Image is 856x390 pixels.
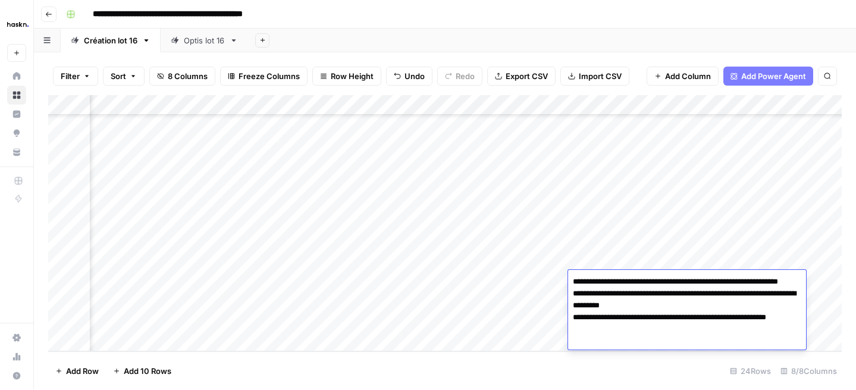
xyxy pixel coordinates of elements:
a: Opportunities [7,124,26,143]
span: Freeze Columns [239,70,300,82]
div: 24 Rows [725,361,776,380]
button: Add 10 Rows [106,361,178,380]
button: Freeze Columns [220,67,308,86]
span: Undo [405,70,425,82]
span: Filter [61,70,80,82]
a: Your Data [7,143,26,162]
a: Settings [7,328,26,347]
button: Sort [103,67,145,86]
div: Création lot 16 [84,34,137,46]
span: 8 Columns [168,70,208,82]
span: Add 10 Rows [124,365,171,377]
button: Add Column [647,67,719,86]
a: Browse [7,86,26,105]
a: Insights [7,105,26,124]
button: Filter [53,67,98,86]
div: 8/8 Columns [776,361,842,380]
a: Home [7,67,26,86]
span: Add Row [66,365,99,377]
img: Haskn Logo [7,14,29,35]
a: Création lot 16 [61,29,161,52]
button: Add Power Agent [723,67,813,86]
button: Help + Support [7,366,26,385]
button: Row Height [312,67,381,86]
span: Row Height [331,70,374,82]
button: Export CSV [487,67,556,86]
button: Add Row [48,361,106,380]
div: Optis lot 16 [184,34,225,46]
button: Redo [437,67,482,86]
a: Usage [7,347,26,366]
span: Add Power Agent [741,70,806,82]
span: Redo [456,70,475,82]
button: Import CSV [560,67,629,86]
span: Add Column [665,70,711,82]
button: Undo [386,67,432,86]
button: 8 Columns [149,67,215,86]
span: Sort [111,70,126,82]
a: Optis lot 16 [161,29,248,52]
span: Import CSV [579,70,622,82]
span: Export CSV [506,70,548,82]
button: Workspace: Haskn [7,10,26,39]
